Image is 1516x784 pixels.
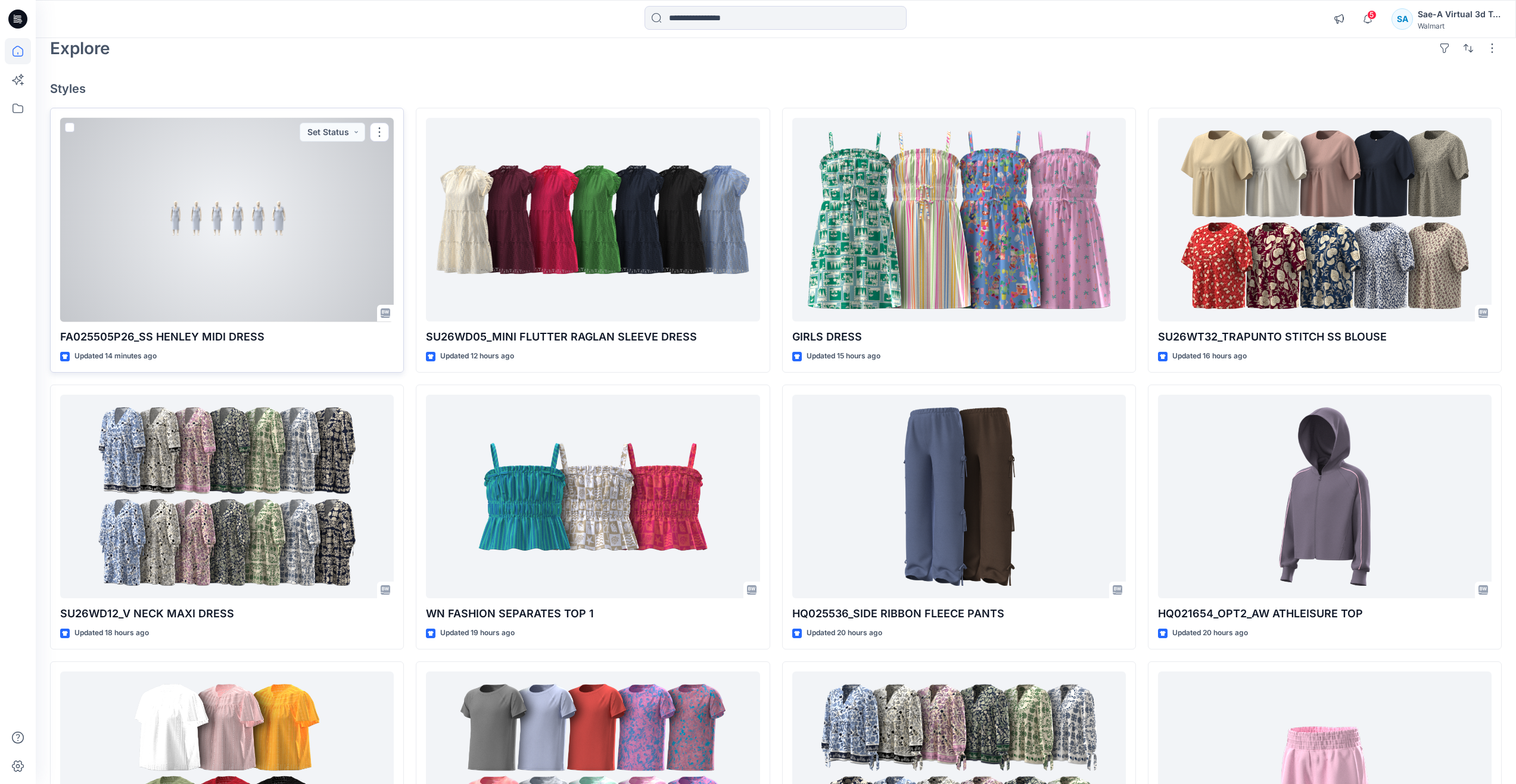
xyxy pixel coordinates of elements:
p: HQ025536_SIDE RIBBON FLEECE PANTS [792,605,1126,622]
div: SA [1392,8,1413,30]
div: Sae-A Virtual 3d Team [1418,7,1501,21]
p: Updated 15 hours ago [807,350,880,363]
p: SU26WT32_TRAPUNTO STITCH SS BLOUSE [1158,329,1492,345]
span: 5 [1367,10,1377,20]
h4: Styles [50,82,1502,96]
p: SU26WD12_V NECK MAXI DRESS [60,605,394,622]
p: GIRLS DRESS [792,329,1126,345]
a: HQ025536_SIDE RIBBON FLEECE PANTS [792,395,1126,599]
p: Updated 18 hours ago [74,627,149,639]
h2: Explore [50,39,110,58]
p: Updated 12 hours ago [440,350,514,363]
p: WN FASHION SEPARATES TOP 1 [426,605,759,622]
a: FA025505P26_SS HENLEY MIDI DRESS [60,118,394,322]
p: Updated 14 minutes ago [74,350,157,363]
a: HQ021654_OPT2_AW ATHLEISURE TOP [1158,395,1492,599]
p: HQ021654_OPT2_AW ATHLEISURE TOP [1158,605,1492,622]
a: SU26WD12_V NECK MAXI DRESS [60,395,394,599]
p: Updated 19 hours ago [440,627,515,639]
p: FA025505P26_SS HENLEY MIDI DRESS [60,329,394,345]
a: WN FASHION SEPARATES TOP 1 [426,395,759,599]
p: Updated 20 hours ago [1172,627,1248,639]
p: Updated 20 hours ago [807,627,882,639]
div: Walmart [1418,21,1501,30]
p: Updated 16 hours ago [1172,350,1247,363]
p: SU26WD05_MINI FLUTTER RAGLAN SLEEVE DRESS [426,329,759,345]
a: SU26WD05_MINI FLUTTER RAGLAN SLEEVE DRESS [426,118,759,322]
a: SU26WT32_TRAPUNTO STITCH SS BLOUSE [1158,118,1492,322]
a: GIRLS DRESS [792,118,1126,322]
